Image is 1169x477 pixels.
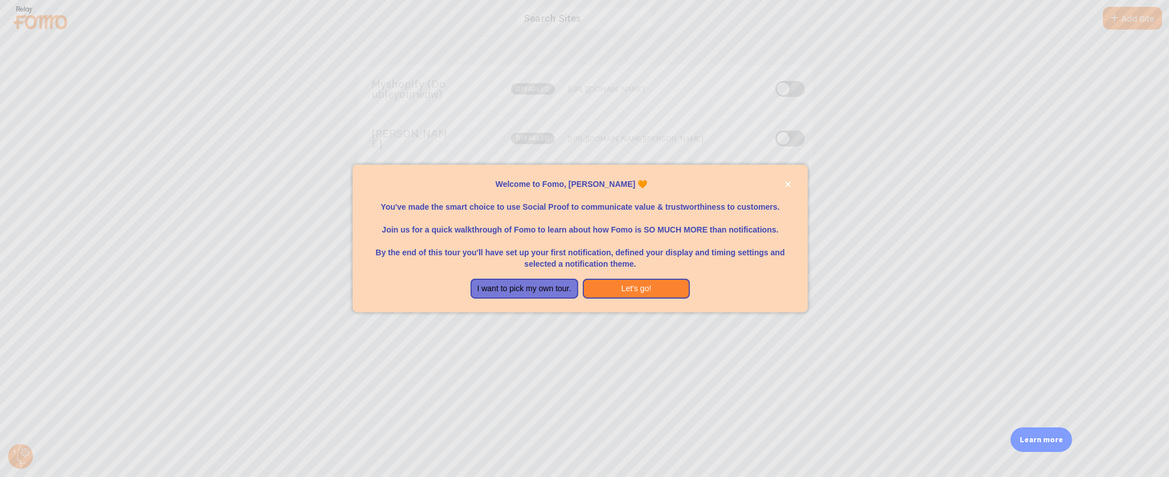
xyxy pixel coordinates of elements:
[366,178,794,190] p: Welcome to Fomo, [PERSON_NAME] 🧡
[1020,434,1063,445] p: Learn more
[782,178,794,190] button: close,
[366,235,794,270] p: By the end of this tour you'll have set up your first notification, defined your display and timi...
[366,190,794,213] p: You've made the smart choice to use Social Proof to communicate value & trustworthiness to custom...
[353,165,808,313] div: Welcome to Fomo, Julie Elster 🧡You&amp;#39;ve made the smart choice to use Social Proof to commun...
[471,279,578,299] button: I want to pick my own tour.
[583,279,690,299] button: Let's go!
[1011,427,1072,452] div: Learn more
[366,213,794,235] p: Join us for a quick walkthrough of Fomo to learn about how Fomo is SO MUCH MORE than notifications.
